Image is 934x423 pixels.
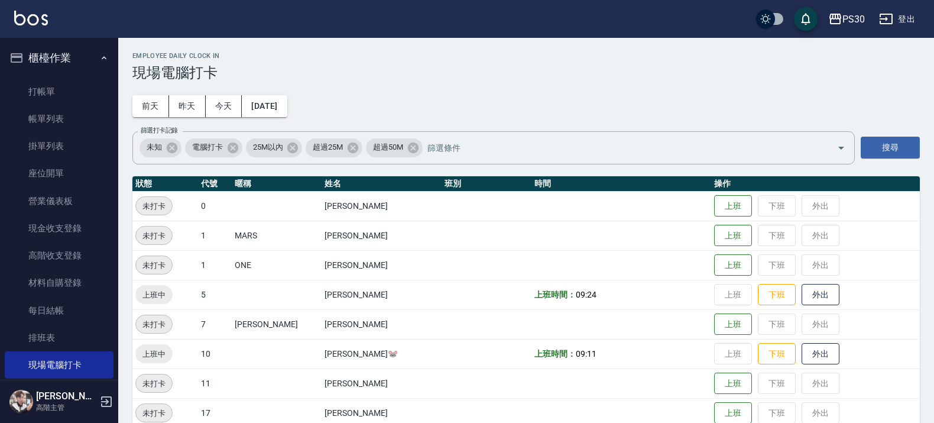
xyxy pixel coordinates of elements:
[136,318,172,331] span: 未打卡
[136,200,172,212] span: 未打卡
[5,160,113,187] a: 座位開單
[424,137,816,158] input: 篩選條件
[185,138,242,157] div: 電腦打卡
[140,138,181,157] div: 未知
[322,339,442,369] td: [PERSON_NAME]🐭
[714,195,752,217] button: 上班
[322,369,442,398] td: [PERSON_NAME]
[36,390,96,402] h5: [PERSON_NAME]
[246,138,303,157] div: 25M以內
[140,141,169,153] span: 未知
[5,351,113,379] a: 現場電腦打卡
[366,138,423,157] div: 超過50M
[874,8,920,30] button: 登出
[322,250,442,280] td: [PERSON_NAME]
[832,138,851,157] button: Open
[14,11,48,25] img: Logo
[232,250,322,280] td: ONE
[322,176,442,192] th: 姓名
[198,369,232,398] td: 11
[714,225,752,247] button: 上班
[136,230,172,242] span: 未打卡
[322,221,442,250] td: [PERSON_NAME]
[136,259,172,272] span: 未打卡
[141,126,178,135] label: 篩選打卡記錄
[802,284,839,306] button: 外出
[306,138,362,157] div: 超過25M
[169,95,206,117] button: 昨天
[36,402,96,413] p: 高階主管
[198,309,232,339] td: 7
[132,176,198,192] th: 狀態
[5,78,113,105] a: 打帳單
[135,289,173,301] span: 上班中
[802,343,839,365] button: 外出
[198,191,232,221] td: 0
[442,176,531,192] th: 班別
[322,280,442,309] td: [PERSON_NAME]
[242,95,287,117] button: [DATE]
[5,133,113,160] a: 掛單列表
[5,269,113,296] a: 材料自購登錄
[132,64,920,81] h3: 現場電腦打卡
[5,379,113,406] a: 掃碼打卡
[246,141,290,153] span: 25M以內
[794,7,818,31] button: save
[322,309,442,339] td: [PERSON_NAME]
[531,176,711,192] th: 時間
[132,95,169,117] button: 前天
[5,105,113,133] a: 帳單列表
[758,343,796,365] button: 下班
[306,141,350,153] span: 超過25M
[232,309,322,339] td: [PERSON_NAME]
[534,349,576,359] b: 上班時間：
[861,137,920,159] button: 搜尋
[5,43,113,73] button: 櫃檯作業
[232,221,322,250] td: MARS
[5,188,113,215] a: 營業儀表板
[136,377,172,390] span: 未打卡
[5,215,113,242] a: 現金收支登錄
[823,7,870,31] button: PS30
[198,176,232,192] th: 代號
[322,191,442,221] td: [PERSON_NAME]
[198,339,232,369] td: 10
[185,141,230,153] span: 電腦打卡
[366,141,410,153] span: 超過50M
[232,176,322,192] th: 暱稱
[9,390,33,414] img: Person
[711,176,920,192] th: 操作
[135,348,173,360] span: 上班中
[5,324,113,351] a: 排班表
[5,297,113,324] a: 每日結帳
[714,254,752,276] button: 上班
[132,52,920,60] h2: Employee Daily Clock In
[714,373,752,395] button: 上班
[714,314,752,335] button: 上班
[198,280,232,309] td: 5
[198,221,232,250] td: 1
[576,349,596,359] span: 09:11
[534,290,576,299] b: 上班時間：
[5,242,113,269] a: 高階收支登錄
[842,12,865,27] div: PS30
[206,95,242,117] button: 今天
[198,250,232,280] td: 1
[576,290,596,299] span: 09:24
[758,284,796,306] button: 下班
[136,407,172,419] span: 未打卡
